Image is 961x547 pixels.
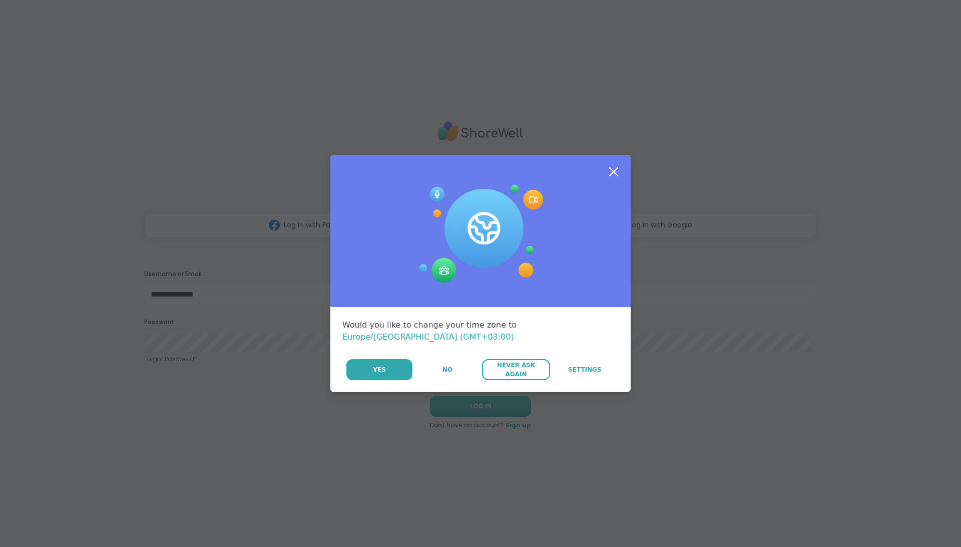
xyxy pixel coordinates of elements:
[568,365,602,374] span: Settings
[418,185,543,283] img: Session Experience
[346,359,412,380] button: Yes
[482,359,550,380] button: Never Ask Again
[551,359,619,380] a: Settings
[342,332,514,342] span: Europe/[GEOGRAPHIC_DATA] (GMT+03:00)
[413,359,481,380] button: No
[373,365,386,374] span: Yes
[442,365,452,374] span: No
[342,319,619,343] div: Would you like to change your time zone to
[487,361,545,379] span: Never Ask Again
